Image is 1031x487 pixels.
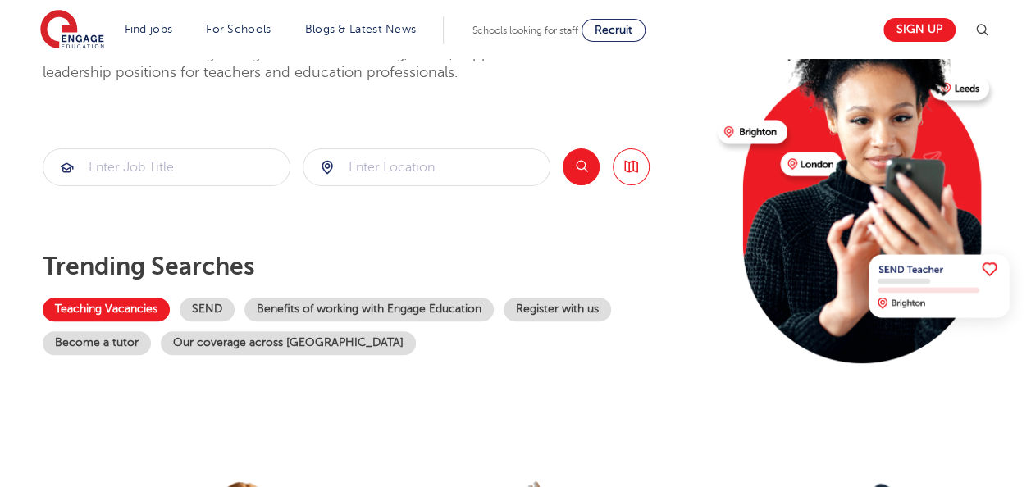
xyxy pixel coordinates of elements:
button: Search [563,148,600,185]
p: Trending searches [43,252,705,281]
span: Recruit [595,24,632,36]
a: Find jobs [125,23,173,35]
p: Welcome to the fastest-growing database of teaching, SEND, support and leadership positions for t... [43,44,584,83]
a: Become a tutor [43,331,151,355]
span: Schools looking for staff [472,25,578,36]
img: Engage Education [40,10,104,51]
a: Benefits of working with Engage Education [244,298,494,321]
input: Submit [43,149,290,185]
a: SEND [180,298,235,321]
a: Sign up [883,18,956,42]
a: Teaching Vacancies [43,298,170,321]
a: Blogs & Latest News [305,23,417,35]
a: For Schools [206,23,271,35]
a: Register with us [504,298,611,321]
div: Submit [43,148,290,186]
div: Submit [303,148,550,186]
input: Submit [303,149,550,185]
a: Our coverage across [GEOGRAPHIC_DATA] [161,331,416,355]
a: Recruit [582,19,646,42]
